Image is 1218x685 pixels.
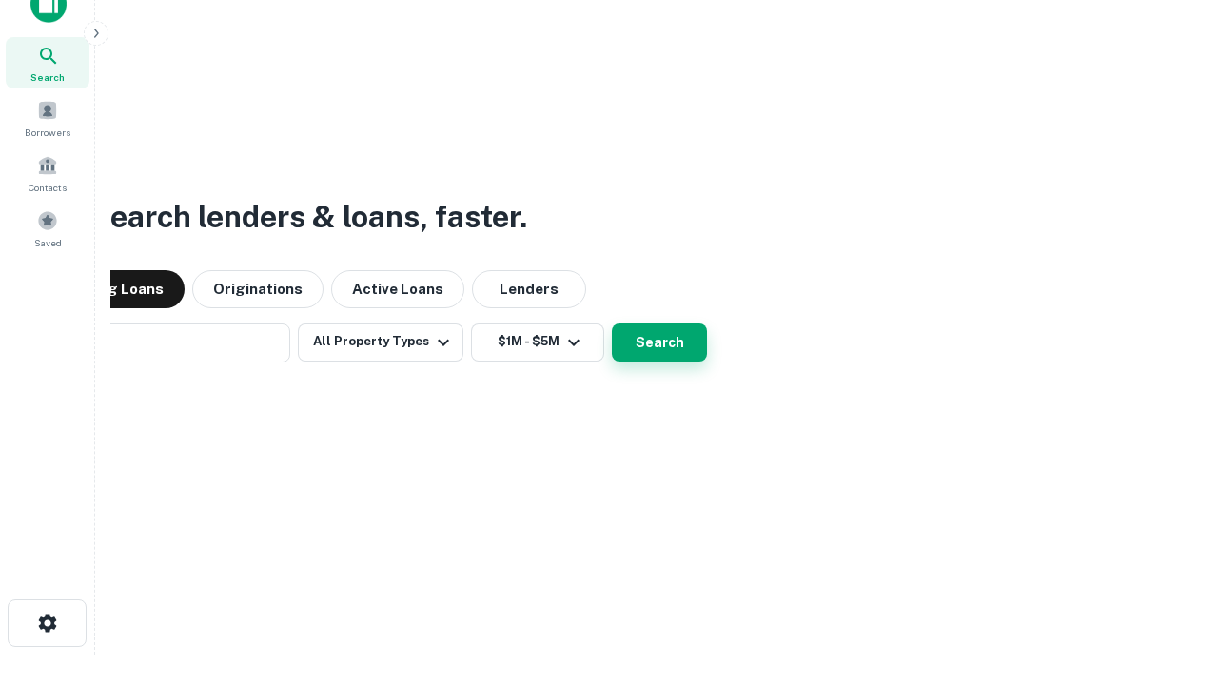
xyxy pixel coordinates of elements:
[89,194,527,240] h3: Search lenders & loans, faster.
[298,323,463,362] button: All Property Types
[192,270,324,308] button: Originations
[331,270,464,308] button: Active Loans
[471,323,604,362] button: $1M - $5M
[6,203,89,254] a: Saved
[34,235,62,250] span: Saved
[6,37,89,88] a: Search
[30,69,65,85] span: Search
[472,270,586,308] button: Lenders
[612,323,707,362] button: Search
[29,180,67,195] span: Contacts
[6,92,89,144] a: Borrowers
[25,125,70,140] span: Borrowers
[6,147,89,199] a: Contacts
[1123,533,1218,624] iframe: Chat Widget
